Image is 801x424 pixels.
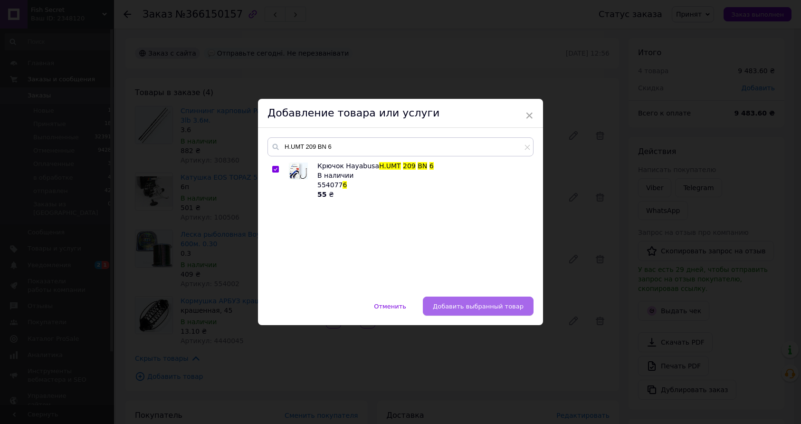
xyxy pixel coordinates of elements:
[374,303,406,310] span: Отменить
[525,107,534,124] span: ×
[429,162,434,170] span: 6
[317,162,379,170] span: Крючок Hayabusa
[433,303,524,310] span: Добавить выбранный товар
[379,162,401,170] span: H.UMT
[418,162,427,170] span: BN
[364,297,416,316] button: Отменить
[317,191,326,198] b: 55
[317,181,343,189] span: 554077
[267,137,534,156] input: Поиск по товарам и услугам
[403,162,416,170] span: 209
[258,99,543,128] div: Добавление товара или услуги
[289,163,308,179] img: Крючок Hayabusa H.UMT 209 BN 6
[317,171,528,180] div: В наличии
[343,181,347,189] span: 6
[423,297,534,316] button: Добавить выбранный товар
[317,190,528,199] div: ₴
